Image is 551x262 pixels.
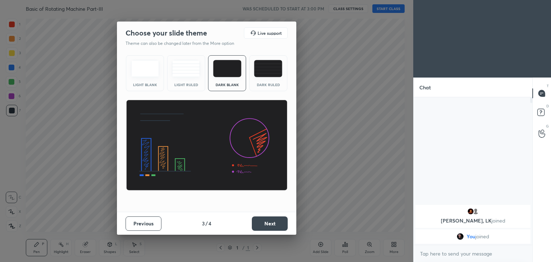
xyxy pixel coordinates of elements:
[414,78,437,97] p: Chat
[414,203,532,245] div: grid
[252,216,288,231] button: Next
[172,83,201,86] div: Light Ruled
[126,100,288,191] img: darkThemeBanner.d06ce4a2.svg
[213,83,241,86] div: Dark Blank
[254,60,282,77] img: darkRuledTheme.de295e13.svg
[254,83,283,86] div: Dark Ruled
[472,208,479,215] img: default.png
[546,123,549,129] p: G
[172,60,200,77] img: lightRuledTheme.5fabf969.svg
[131,60,159,77] img: lightTheme.e5ed3b09.svg
[208,220,211,227] h4: 4
[546,103,549,109] p: D
[475,234,489,239] span: joined
[202,220,205,227] h4: 3
[420,218,526,224] p: [PERSON_NAME], LK
[457,233,464,240] img: 5ced908ece4343448b4c182ab94390f6.jpg
[491,217,505,224] span: joined
[131,83,159,86] div: Light Blank
[467,208,474,215] img: daa425374cb446028a250903ee68cc3a.jpg
[258,31,282,35] h5: Live support
[126,28,207,38] h2: Choose your slide theme
[126,40,242,47] p: Theme can also be changed later from the More option
[126,216,161,231] button: Previous
[213,60,241,77] img: darkTheme.f0cc69e5.svg
[547,83,549,89] p: T
[206,220,208,227] h4: /
[467,234,475,239] span: You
